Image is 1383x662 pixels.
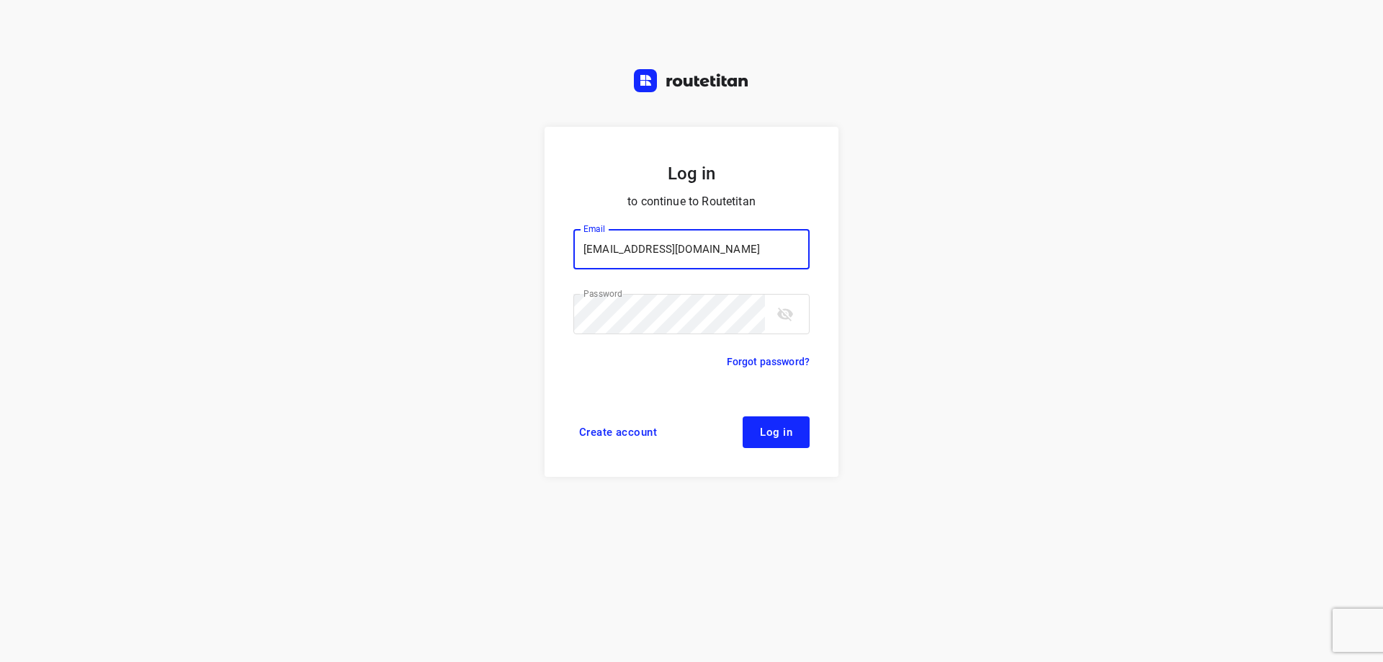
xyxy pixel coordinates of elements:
a: Create account [573,416,663,448]
h5: Log in [573,161,810,186]
button: Log in [743,416,810,448]
span: Create account [579,426,657,438]
p: to continue to Routetitan [573,192,810,212]
button: toggle password visibility [771,300,800,328]
a: Routetitan [634,69,749,96]
a: Forgot password? [727,353,810,370]
span: Log in [760,426,792,438]
img: Routetitan [634,69,749,92]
